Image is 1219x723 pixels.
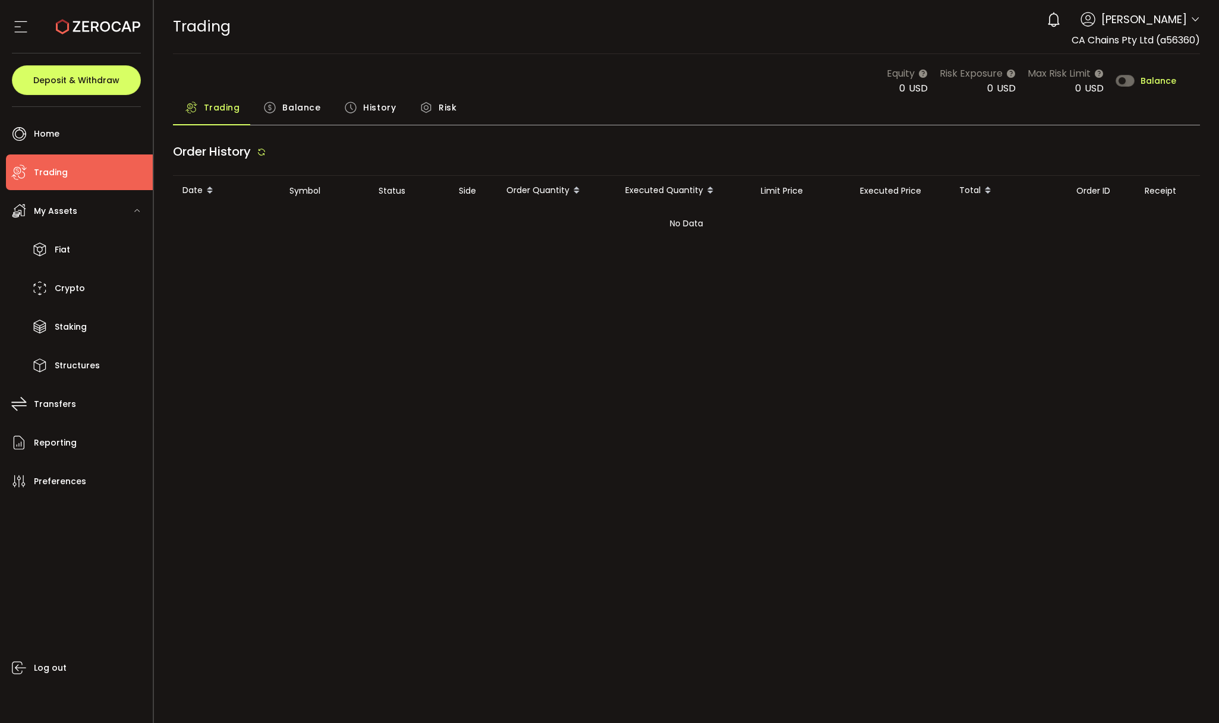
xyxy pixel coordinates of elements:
div: Status [369,184,449,198]
span: Home [34,125,59,143]
span: Deposit & Withdraw [33,76,119,84]
span: 0 [1075,81,1081,95]
div: Symbol [280,184,369,198]
span: Staking [55,318,87,336]
span: USD [997,81,1016,95]
span: CA Chains Pty Ltd (a56360) [1072,33,1200,47]
div: Date [173,181,280,201]
div: No Data [173,206,1201,241]
span: Risk [439,96,456,119]
span: Trading [34,164,68,181]
span: Reporting [34,434,77,452]
div: Side [449,184,497,198]
span: 0 [987,81,993,95]
span: Order History [173,143,251,160]
button: Deposit & Withdraw [12,65,141,95]
span: History [363,96,396,119]
span: Max Risk Limit [1028,66,1091,81]
span: Risk Exposure [940,66,1003,81]
span: My Assets [34,203,77,220]
span: Equity [887,66,915,81]
span: 0 [899,81,905,95]
div: Receipt [1135,184,1201,198]
span: Trading [204,96,240,119]
span: Trading [173,16,231,37]
div: Executed Price [851,184,950,198]
span: Balance [1141,77,1176,85]
span: [PERSON_NAME] [1101,11,1187,27]
div: Order Quantity [497,181,616,201]
span: USD [909,81,928,95]
span: Fiat [55,241,70,258]
span: Structures [55,357,100,374]
span: USD [1085,81,1104,95]
span: Balance [282,96,320,119]
span: Transfers [34,396,76,413]
div: Total [950,181,1067,201]
div: Executed Quantity [616,181,751,201]
span: Log out [34,659,67,677]
span: Preferences [34,473,86,490]
div: Limit Price [751,184,851,198]
div: Order ID [1067,184,1135,198]
span: Crypto [55,280,85,297]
